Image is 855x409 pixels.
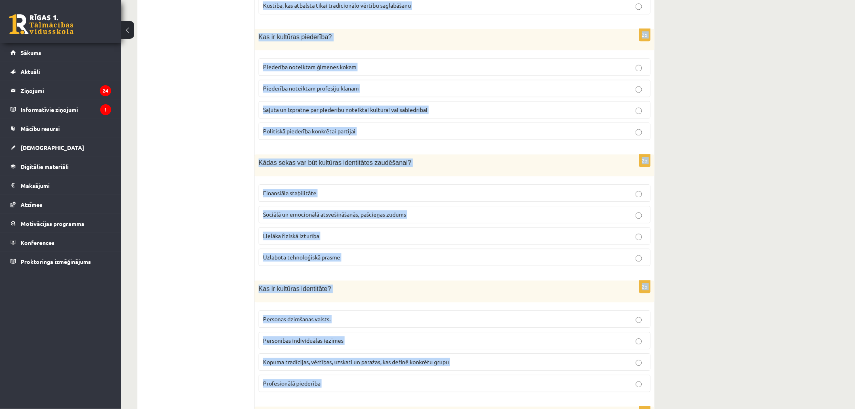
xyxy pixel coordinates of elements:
[11,176,111,195] a: Maksājumi
[11,119,111,138] a: Mācību resursi
[263,84,359,92] span: Piederība noteiktam profesiju klanam
[639,28,651,41] p: 2p
[636,129,642,135] input: Politiskā piederība konkrētai partijai
[636,381,642,388] input: Profesionālā piederība
[259,159,411,166] span: Kādas sekas var būt kultūras identitātes zaudēšanai?
[639,280,651,293] p: 2p
[21,176,111,195] legend: Maksājumi
[259,285,331,292] span: Kas ir kultūras identitāte?
[636,65,642,71] input: Piederība noteiktam ģimenes kokam
[263,232,319,239] span: Lielāka fiziskā izturība
[100,85,111,96] i: 24
[11,157,111,176] a: Digitālie materiāli
[21,163,69,170] span: Digitālie materiāli
[21,201,42,208] span: Atzīmes
[21,258,91,265] span: Proktoringa izmēģinājums
[636,234,642,240] input: Lielāka fiziskā izturība
[263,127,356,135] span: Politiskā piederība konkrētai partijai
[263,337,343,344] span: Personības individuālās iezīmes
[639,154,651,167] p: 2p
[21,49,41,56] span: Sākums
[636,212,642,219] input: Sociālā un emocionālā atsvešināšanās, pašcieņas zudums
[263,379,320,387] span: Profesionālā piederība
[21,144,84,151] span: [DEMOGRAPHIC_DATA]
[636,360,642,366] input: Kopuma tradīcijas, vērtības, uzskati un paražas, kas definē konkrētu grupu
[263,358,449,365] span: Kopuma tradīcijas, vērtības, uzskati un paražas, kas definē konkrētu grupu
[636,191,642,197] input: Finansiāla stabilitāte
[11,214,111,233] a: Motivācijas programma
[636,86,642,93] input: Piederība noteiktam profesiju klanam
[263,2,411,9] span: Kustība, kas atbalsta tikai tradicionālo vērtību saglabāšanu
[11,138,111,157] a: [DEMOGRAPHIC_DATA]
[21,100,111,119] legend: Informatīvie ziņojumi
[21,220,84,227] span: Motivācijas programma
[636,3,642,10] input: Kustība, kas atbalsta tikai tradicionālo vērtību saglabāšanu
[259,34,332,40] span: Kas ir kultūras piederība?
[11,100,111,119] a: Informatīvie ziņojumi1
[263,189,316,196] span: Finansiāla stabilitāte
[11,62,111,81] a: Aktuāli
[11,195,111,214] a: Atzīmes
[21,81,111,100] legend: Ziņojumi
[636,108,642,114] input: Sajūta un izpratne par piederību noteiktai kultūrai vai sabiedrībai
[263,106,428,113] span: Sajūta un izpratne par piederību noteiktai kultūrai vai sabiedrībai
[636,317,642,323] input: Personas dzimšanas valsts.
[11,81,111,100] a: Ziņojumi24
[263,211,406,218] span: Sociālā un emocionālā atsvešināšanās, pašcieņas zudums
[263,63,356,70] span: Piederība noteiktam ģimenes kokam
[636,338,642,345] input: Personības individuālās iezīmes
[263,315,331,323] span: Personas dzimšanas valsts.
[263,253,340,261] span: Uzlabota tehnoloģiskā prasme
[21,68,40,75] span: Aktuāli
[21,239,55,246] span: Konferences
[636,255,642,261] input: Uzlabota tehnoloģiskā prasme
[11,43,111,62] a: Sākums
[11,252,111,271] a: Proktoringa izmēģinājums
[11,233,111,252] a: Konferences
[100,104,111,115] i: 1
[21,125,60,132] span: Mācību resursi
[9,14,74,34] a: Rīgas 1. Tālmācības vidusskola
